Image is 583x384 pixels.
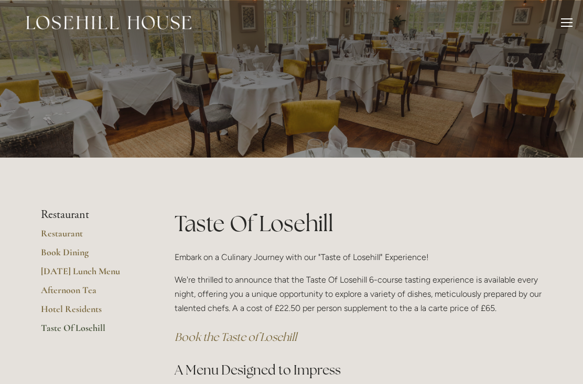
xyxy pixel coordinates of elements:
[175,250,542,264] p: Embark on a Culinary Journey with our "Taste of Losehill" Experience!
[41,284,141,303] a: Afternoon Tea
[41,265,141,284] a: [DATE] Lunch Menu
[41,227,141,246] a: Restaurant
[175,361,542,379] h2: A Menu Designed to Impress
[175,330,297,344] a: Book the Taste of Losehill
[175,208,542,239] h1: Taste Of Losehill
[41,303,141,322] a: Hotel Residents
[26,16,191,29] img: Losehill House
[41,322,141,341] a: Taste Of Losehill
[41,208,141,222] li: Restaurant
[41,246,141,265] a: Book Dining
[175,273,542,316] p: We're thrilled to announce that the Taste Of Losehill 6-course tasting experience is available ev...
